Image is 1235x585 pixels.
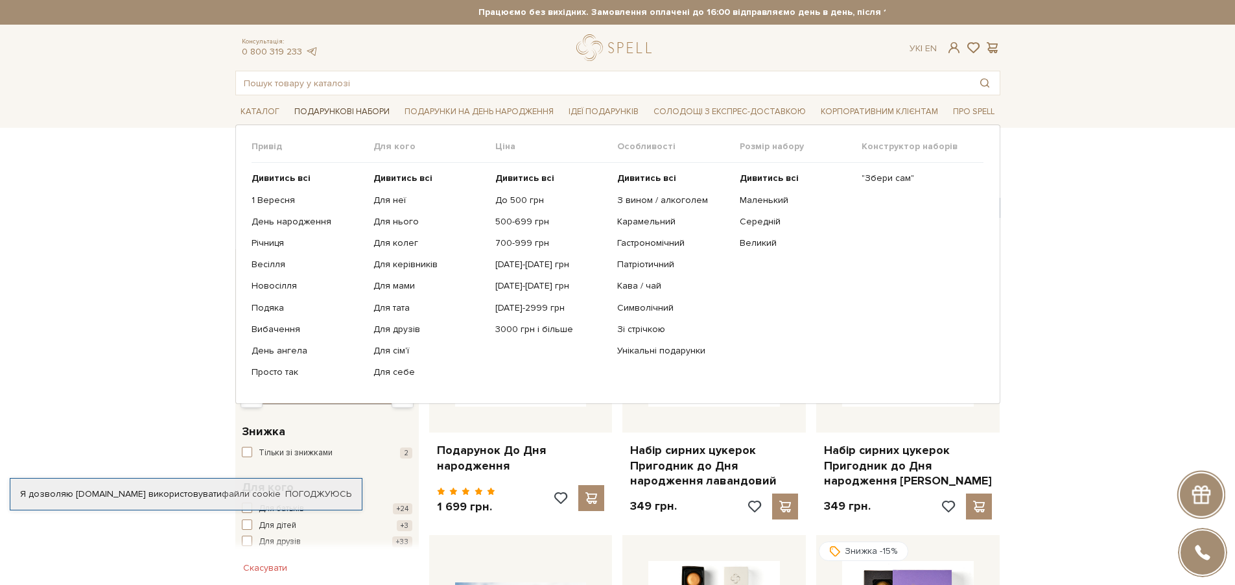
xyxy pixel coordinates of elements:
strong: Працюємо без вихідних. Замовлення оплачені до 16:00 відправляємо день в день, після 16:00 - насту... [350,6,1115,18]
p: 349 грн. [824,499,871,514]
b: Дивитись всі [740,173,799,184]
a: Середній [740,216,852,228]
a: Річниця [252,237,364,249]
span: Для друзів [259,536,301,549]
a: Для сім'ї [373,345,486,357]
span: Знижка [242,423,285,440]
a: Патріотичний [617,259,729,270]
a: Маленький [740,195,852,206]
span: Конструктор наборів [862,141,983,152]
a: Подяка [252,302,364,314]
a: Подарунок До Дня народження [437,443,605,473]
a: Дивитись всі [617,173,729,184]
a: logo [576,34,657,61]
a: Для нього [373,216,486,228]
a: Для тата [373,302,486,314]
a: Корпоративним клієнтам [816,101,943,123]
a: 1 Вересня [252,195,364,206]
a: Новосілля [252,280,364,292]
span: | [921,43,923,54]
a: Набір сирних цукерок Пригодник до Дня народження лавандовий [630,443,798,488]
a: "Збери сам" [862,173,974,184]
a: telegram [305,46,318,57]
span: +3 [397,520,412,531]
a: 700-999 грн [495,237,607,249]
b: Дивитись всі [495,173,554,184]
a: Великий [740,237,852,249]
a: Для керівників [373,259,486,270]
b: Дивитись всі [617,173,676,184]
button: Для дітей +3 [242,519,412,532]
a: Кава / чай [617,280,729,292]
span: +24 [393,503,412,514]
p: 349 грн. [630,499,677,514]
a: День народження [252,216,364,228]
a: До 500 грн [495,195,607,206]
input: Пошук товару у каталозі [236,71,970,95]
a: 0 800 319 233 [242,46,302,57]
b: Дивитись всі [252,173,311,184]
a: Дивитись всі [373,173,486,184]
a: [DATE]-[DATE] грн [495,280,607,292]
span: Розмір набору [740,141,862,152]
a: Для неї [373,195,486,206]
span: 2 [400,448,412,459]
a: [DATE]-2999 грн [495,302,607,314]
div: Я дозволяю [DOMAIN_NAME] використовувати [10,488,362,500]
span: Привід [252,141,373,152]
span: Консультація: [242,38,318,46]
div: Знижка -15% [819,542,908,561]
a: [DATE]-[DATE] грн [495,259,607,270]
a: День ангела [252,345,364,357]
a: Просто так [252,366,364,378]
a: Символічний [617,302,729,314]
span: Про Spell [948,102,1000,122]
a: Зі стрічкою [617,324,729,335]
a: Дивитись всі [495,173,607,184]
a: 500-699 грн [495,216,607,228]
p: 1 699 грн. [437,499,496,514]
a: En [925,43,937,54]
a: Карамельний [617,216,729,228]
button: Для друзів +33 [242,536,412,549]
span: Каталог [235,102,285,122]
a: Для мами [373,280,486,292]
span: Подарунки на День народження [399,102,559,122]
a: Для друзів [373,324,486,335]
a: Гастрономічний [617,237,729,249]
b: Дивитись всі [373,173,432,184]
span: Для дітей [259,519,296,532]
a: Вибачення [252,324,364,335]
a: Солодощі з експрес-доставкою [648,101,811,123]
a: Весілля [252,259,364,270]
span: Подарункові набори [289,102,395,122]
span: Особливості [617,141,739,152]
a: Дивитись всі [252,173,364,184]
a: Для колег [373,237,486,249]
button: Тільки зі знижками 2 [242,447,412,460]
a: Набір сирних цукерок Пригодник до Дня народження [PERSON_NAME] [824,443,992,488]
span: Ідеї подарунків [563,102,644,122]
span: +33 [392,536,412,547]
div: Каталог [235,125,1000,404]
a: Для себе [373,366,486,378]
a: Унікальні подарунки [617,345,729,357]
div: Ук [910,43,937,54]
a: 3000 грн і більше [495,324,607,335]
a: Дивитись всі [740,173,852,184]
span: Ціна [495,141,617,152]
button: Скасувати [235,558,295,579]
button: Пошук товару у каталозі [970,71,1000,95]
span: Для кого [373,141,495,152]
span: Тільки зі знижками [259,447,333,460]
div: Max [392,390,414,408]
a: З вином / алкоголем [617,195,729,206]
a: Погоджуюсь [285,488,351,500]
a: файли cookie [222,488,281,499]
div: Min [241,390,263,408]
